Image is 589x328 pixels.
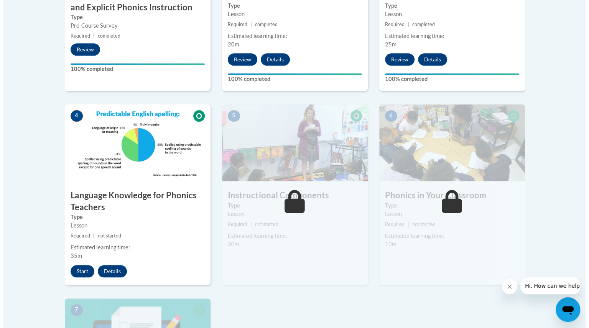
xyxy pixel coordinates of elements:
[225,2,359,10] label: Type
[382,110,394,122] span: 6
[95,265,124,277] button: Details
[225,241,236,247] span: 30m
[67,110,80,122] span: 4
[90,33,92,39] span: |
[252,21,275,27] span: completed
[382,201,516,210] label: Type
[382,210,516,218] div: Lesson
[382,21,401,27] span: Required
[382,53,411,66] button: Review
[382,232,516,240] div: Estimated learning time:
[247,21,249,27] span: |
[67,252,79,259] span: 35m
[225,10,359,18] div: Lesson
[382,41,393,48] span: 25m
[252,221,275,227] span: not started
[67,221,202,230] div: Lesson
[225,75,359,83] label: 100% completed
[219,104,365,181] img: Course Image
[409,221,433,227] span: not started
[67,65,202,73] label: 100% completed
[95,233,118,239] span: not started
[219,190,365,201] h3: Instructional Components
[382,221,401,227] span: Required
[415,53,444,66] button: Details
[225,53,254,66] button: Review
[62,104,207,181] img: Course Image
[376,190,522,201] h3: Phonics in Your Classroom
[225,221,244,227] span: Required
[67,13,202,21] label: Type
[5,5,62,12] span: Hi. How can we help?
[225,210,359,218] div: Lesson
[382,10,516,18] div: Lesson
[225,201,359,210] label: Type
[382,75,516,83] label: 100% completed
[67,21,202,30] div: Pre-Course Survey
[225,73,359,75] div: Your progress
[67,213,202,221] label: Type
[225,21,244,27] span: Required
[405,21,406,27] span: |
[247,221,249,227] span: |
[382,32,516,40] div: Estimated learning time:
[499,279,514,294] iframe: Close message
[67,43,97,56] button: Review
[90,233,92,239] span: |
[225,232,359,240] div: Estimated learning time:
[382,2,516,10] label: Type
[382,73,516,75] div: Your progress
[67,33,87,39] span: Required
[376,104,522,181] img: Course Image
[225,41,236,48] span: 20m
[517,277,577,294] iframe: Message from company
[67,304,80,316] span: 7
[95,33,117,39] span: completed
[225,32,359,40] div: Estimated learning time:
[553,297,577,322] iframe: Button to launch messaging window
[67,243,202,252] div: Estimated learning time:
[67,233,87,239] span: Required
[67,63,202,65] div: Your progress
[409,21,432,27] span: completed
[62,190,207,213] h3: Language Knowledge for Phonics Teachers
[405,221,406,227] span: |
[225,110,237,122] span: 5
[67,265,91,277] button: Start
[382,241,393,247] span: 10m
[258,53,287,66] button: Details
